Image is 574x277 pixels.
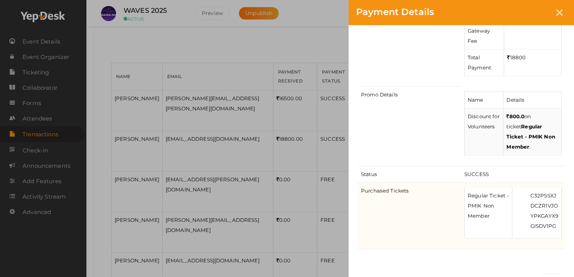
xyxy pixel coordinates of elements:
td: Promo Details [358,87,461,166]
td: SUCCESS [461,166,565,182]
b: Regular Ticket - PMIK Non Member [506,123,555,150]
td: Total Payment [465,49,504,76]
td: Discount for Volunteers [465,108,503,155]
li: DCZR1VJO [530,201,558,211]
td: Purchased Tickets [358,182,461,249]
td: 18800 [504,49,562,76]
td: Payment Gateway Fee [465,12,504,49]
b: 800.0 [506,113,524,119]
td: Status [358,166,461,182]
td: on ticket . [503,108,562,155]
td: 1331.04 [504,12,562,49]
td: Name [465,92,503,108]
li: GISDV1PG [530,221,558,231]
td: Regular Ticket - PMIK Non Member [465,188,512,238]
li: C32PSSXJ [530,191,558,201]
td: Details [503,92,562,108]
li: YPKGAYX9 [530,211,558,221]
span: Payment Details [356,6,434,17]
